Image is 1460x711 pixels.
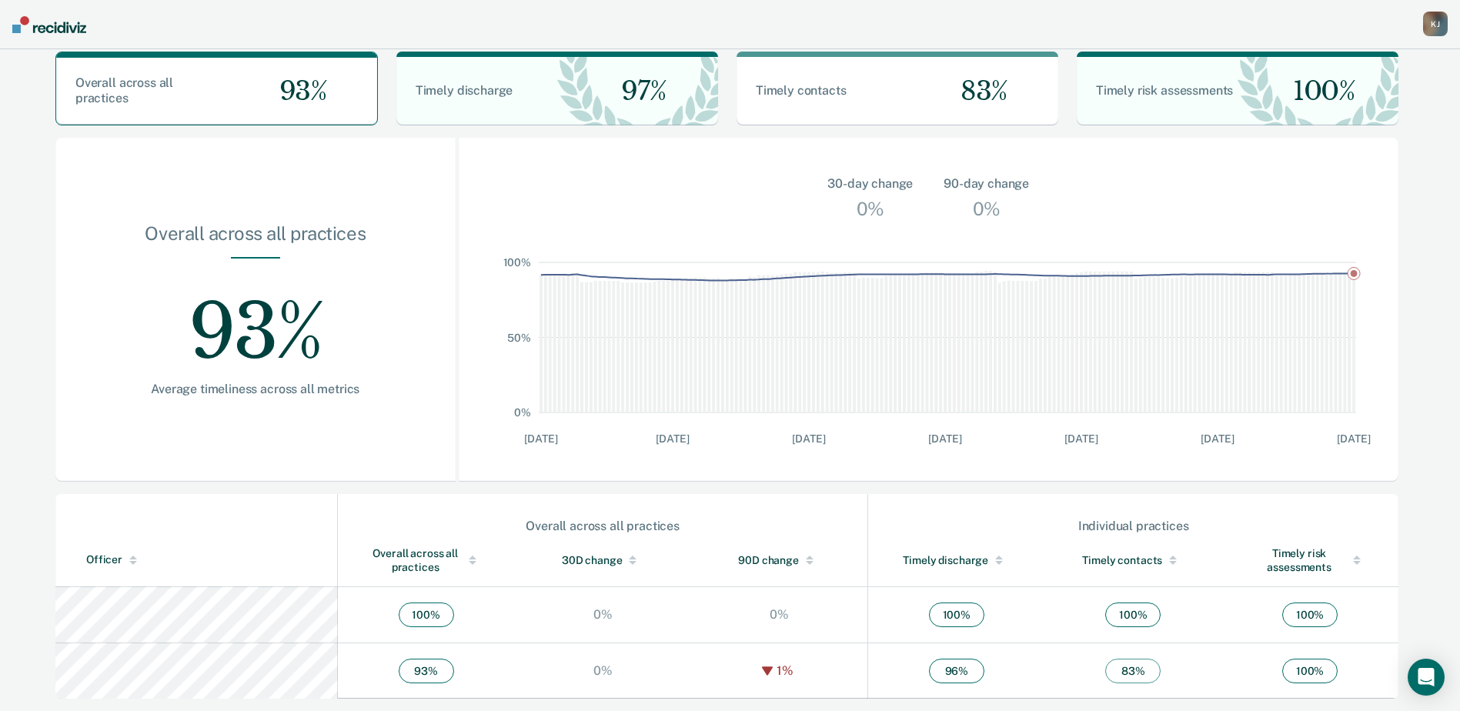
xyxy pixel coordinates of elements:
[656,432,689,445] text: [DATE]
[369,546,483,574] div: Overall across all practices
[12,16,86,33] img: Recidiviz
[1337,432,1370,445] text: [DATE]
[524,432,557,445] text: [DATE]
[1044,534,1221,587] th: Toggle SortBy
[1281,75,1355,107] span: 100%
[514,534,691,587] th: Toggle SortBy
[928,432,961,445] text: [DATE]
[399,659,454,683] span: 93 %
[1423,12,1448,36] div: K J
[416,83,513,98] span: Timely discharge
[1105,659,1161,683] span: 83 %
[1282,659,1338,683] span: 100 %
[267,75,327,107] span: 93%
[1282,603,1338,627] span: 100 %
[869,519,1398,533] div: Individual practices
[1252,546,1368,574] div: Timely risk assessments
[766,607,793,622] div: 0%
[55,534,338,587] th: Toggle SortBy
[853,193,888,224] div: 0%
[590,607,616,622] div: 0%
[1096,83,1233,98] span: Timely risk assessments
[105,382,406,396] div: Average timeliness across all metrics
[691,534,868,587] th: Toggle SortBy
[1408,659,1445,696] div: Open Intercom Messenger
[545,553,660,567] div: 30D change
[86,553,331,566] div: Officer
[399,603,454,627] span: 100 %
[948,75,1007,107] span: 83%
[105,222,406,257] div: Overall across all practices
[722,553,837,567] div: 90D change
[827,175,913,193] div: 30-day change
[75,75,173,105] span: Overall across all practices
[1423,12,1448,36] button: KJ
[868,534,1045,587] th: Toggle SortBy
[1201,432,1234,445] text: [DATE]
[899,553,1014,567] div: Timely discharge
[1221,534,1398,587] th: Toggle SortBy
[1075,553,1191,567] div: Timely contacts
[1064,432,1098,445] text: [DATE]
[969,193,1004,224] div: 0%
[609,75,666,107] span: 97%
[338,534,515,587] th: Toggle SortBy
[944,175,1029,193] div: 90-day change
[105,259,406,382] div: 93%
[339,519,867,533] div: Overall across all practices
[756,83,847,98] span: Timely contacts
[1105,603,1161,627] span: 100 %
[590,663,616,678] div: 0%
[792,432,825,445] text: [DATE]
[929,659,984,683] span: 96 %
[773,663,797,678] div: 1%
[929,603,984,627] span: 100 %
